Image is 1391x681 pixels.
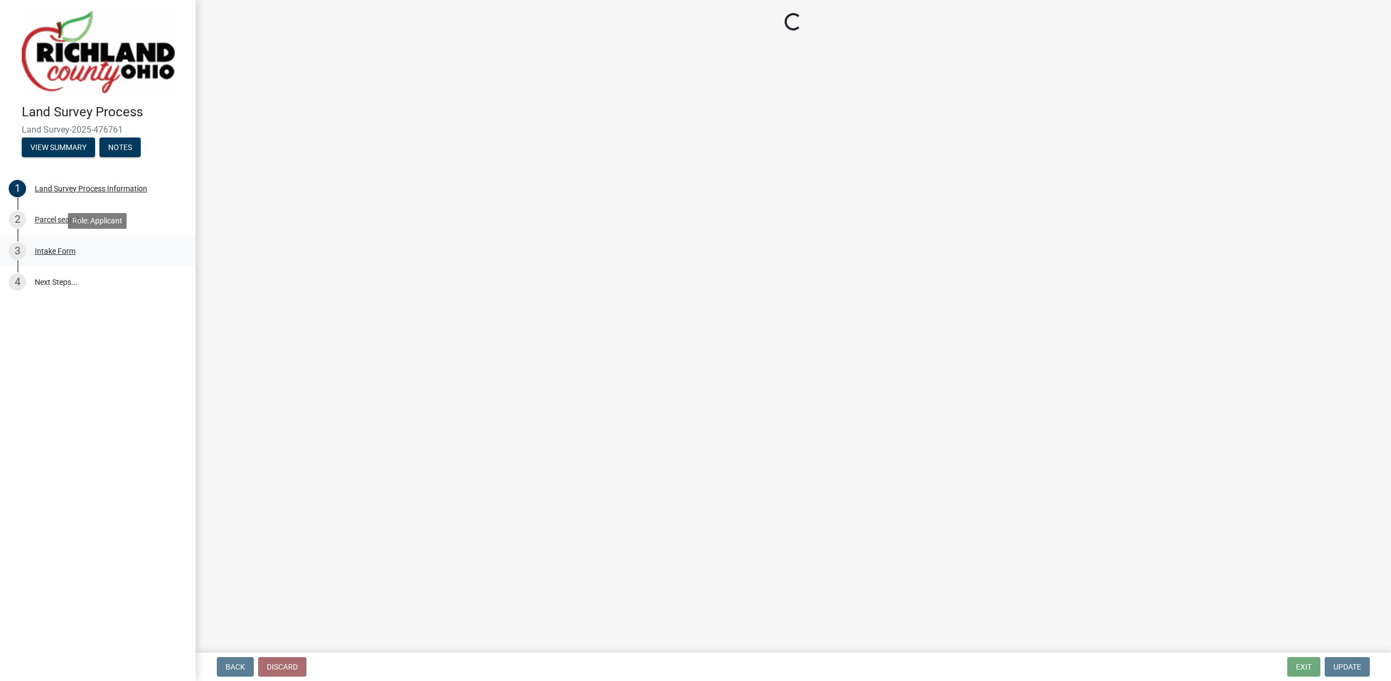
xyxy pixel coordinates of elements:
[99,143,141,152] wm-modal-confirm: Notes
[9,273,26,291] div: 4
[1325,657,1370,677] button: Update
[9,211,26,228] div: 2
[9,242,26,260] div: 3
[99,138,141,157] button: Notes
[22,124,174,135] span: Land Survey-2025-476761
[258,657,306,677] button: Discard
[35,185,147,192] div: Land Survey Process Information
[1333,663,1361,671] span: Update
[22,143,95,152] wm-modal-confirm: Summary
[9,180,26,197] div: 1
[1287,657,1320,677] button: Exit
[22,104,187,120] h4: Land Survey Process
[225,663,245,671] span: Back
[22,138,95,157] button: View Summary
[35,216,80,223] div: Parcel search
[217,657,254,677] button: Back
[22,11,175,93] img: Richland County, Ohio
[35,247,76,255] div: Intake Form
[68,213,127,229] div: Role: Applicant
